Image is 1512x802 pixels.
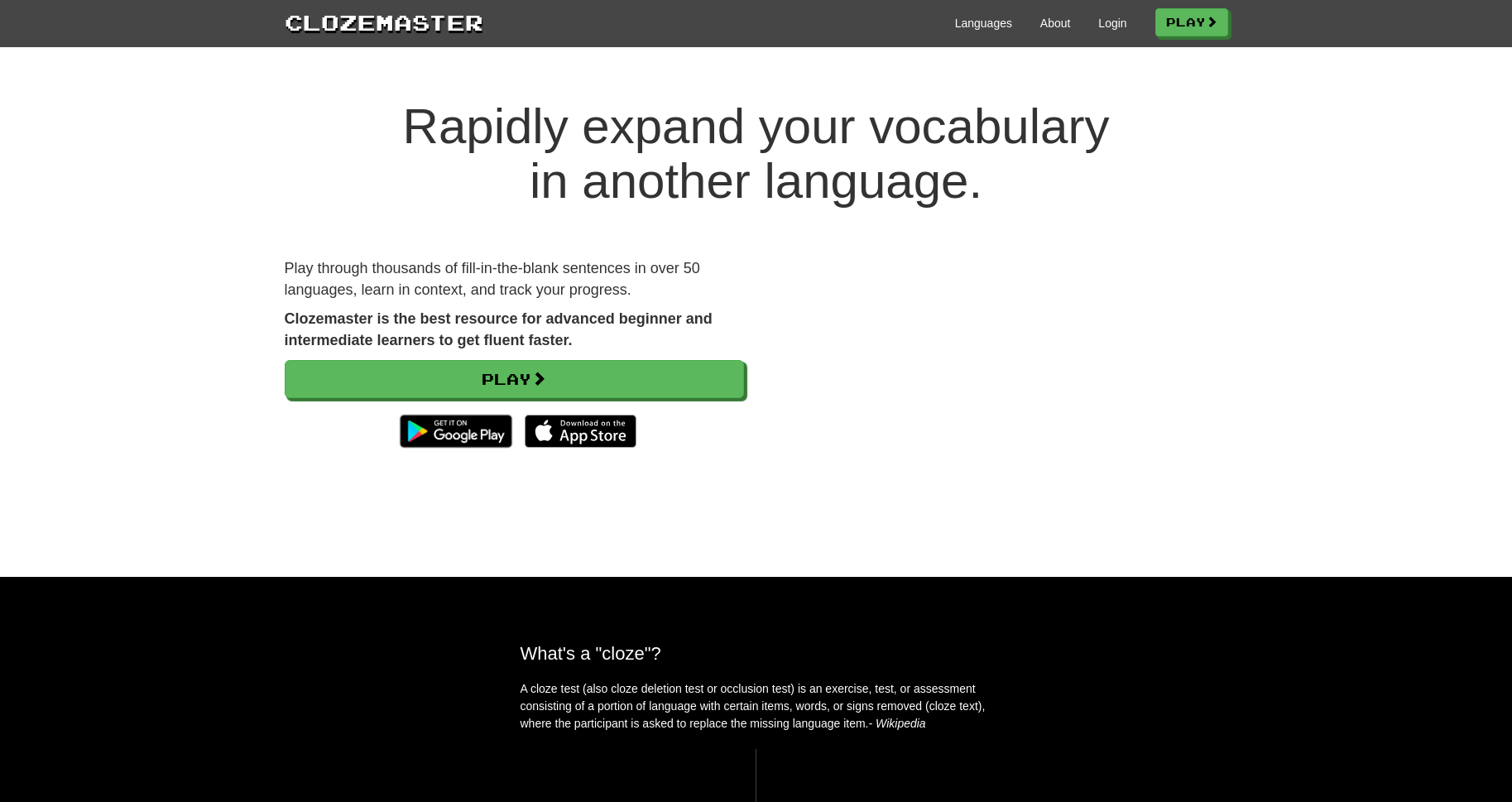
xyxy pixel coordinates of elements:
img: Download_on_the_App_Store_Badge_US-UK_135x40-25178aeef6eb6b83b96f5f2d004eda3bffbb37122de64afbaef7... [525,415,636,448]
img: Get it on Google Play [391,406,520,456]
em: - Wikipedia [869,717,926,730]
a: About [1040,15,1071,31]
a: Clozemaster [285,7,483,37]
h2: What's a "cloze"? [521,643,992,664]
p: Play through thousands of fill-in-the-blank sentences in over 50 languages, learn in context, and... [285,258,744,300]
p: A cloze test (also cloze deletion test or occlusion test) is an exercise, test, or assessment con... [521,680,992,732]
a: Play [1155,8,1228,36]
a: Languages [955,15,1012,31]
a: Play [285,360,744,398]
strong: Clozemaster is the best resource for advanced beginner and intermediate learners to get fluent fa... [285,310,713,348]
a: Login [1098,15,1126,31]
